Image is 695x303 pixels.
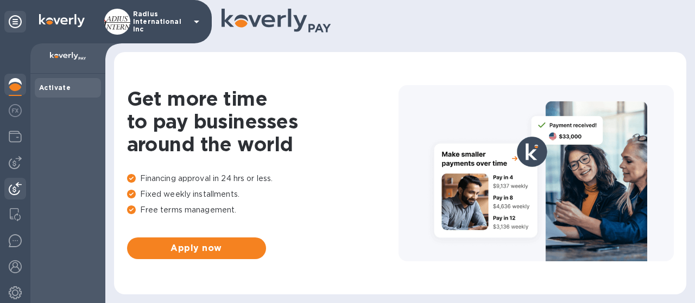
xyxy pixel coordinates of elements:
[127,173,399,184] p: Financing approval in 24 hrs or less.
[133,10,187,33] p: Radius International Inc
[127,189,399,200] p: Fixed weekly installments.
[39,14,85,27] img: Logo
[4,11,26,33] div: Unpin categories
[127,87,399,156] h1: Get more time to pay businesses around the world
[9,130,22,143] img: Wallets
[39,83,71,92] b: Activate
[136,242,257,255] span: Apply now
[127,237,266,259] button: Apply now
[127,204,399,216] p: Free terms management.
[9,104,22,117] img: Foreign exchange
